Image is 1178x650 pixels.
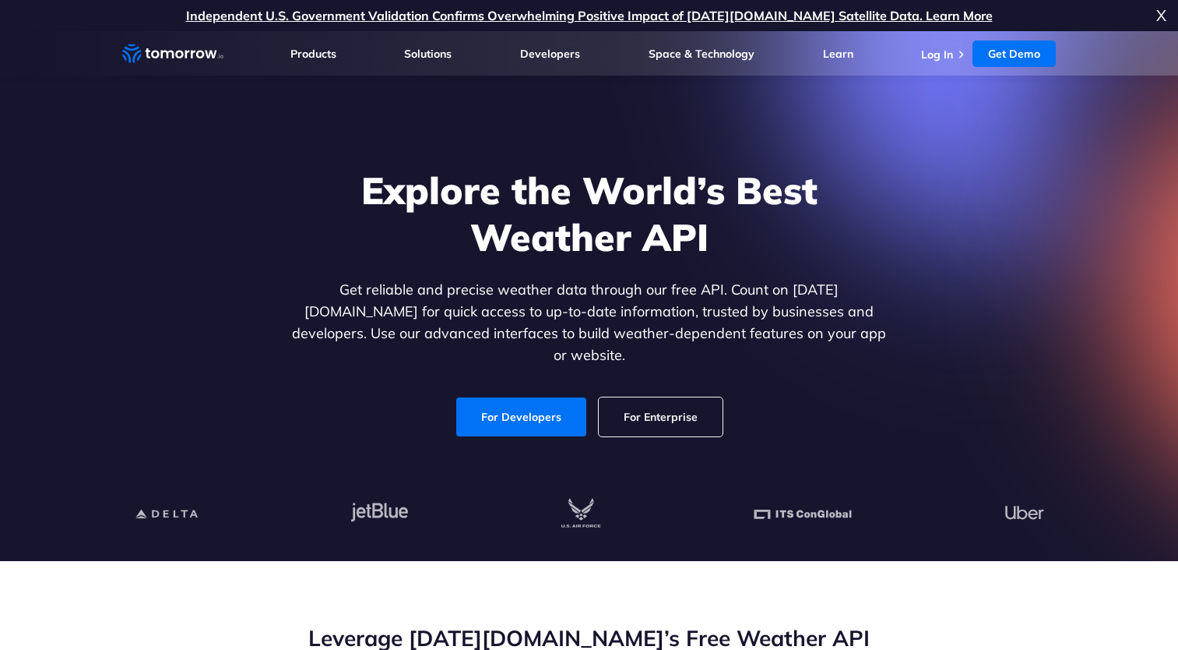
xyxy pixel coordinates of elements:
a: Space & Technology [649,47,754,61]
a: Log In [921,48,953,62]
a: For Enterprise [599,397,723,436]
a: Learn [823,47,853,61]
a: Independent U.S. Government Validation Confirms Overwhelming Positive Impact of [DATE][DOMAIN_NAM... [186,8,993,23]
a: Products [290,47,336,61]
a: For Developers [456,397,586,436]
h1: Explore the World’s Best Weather API [289,167,890,260]
a: Solutions [404,47,452,61]
a: Developers [520,47,580,61]
p: Get reliable and precise weather data through our free API. Count on [DATE][DOMAIN_NAME] for quic... [289,279,890,366]
a: Get Demo [972,41,1056,67]
a: Home link [122,42,223,65]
